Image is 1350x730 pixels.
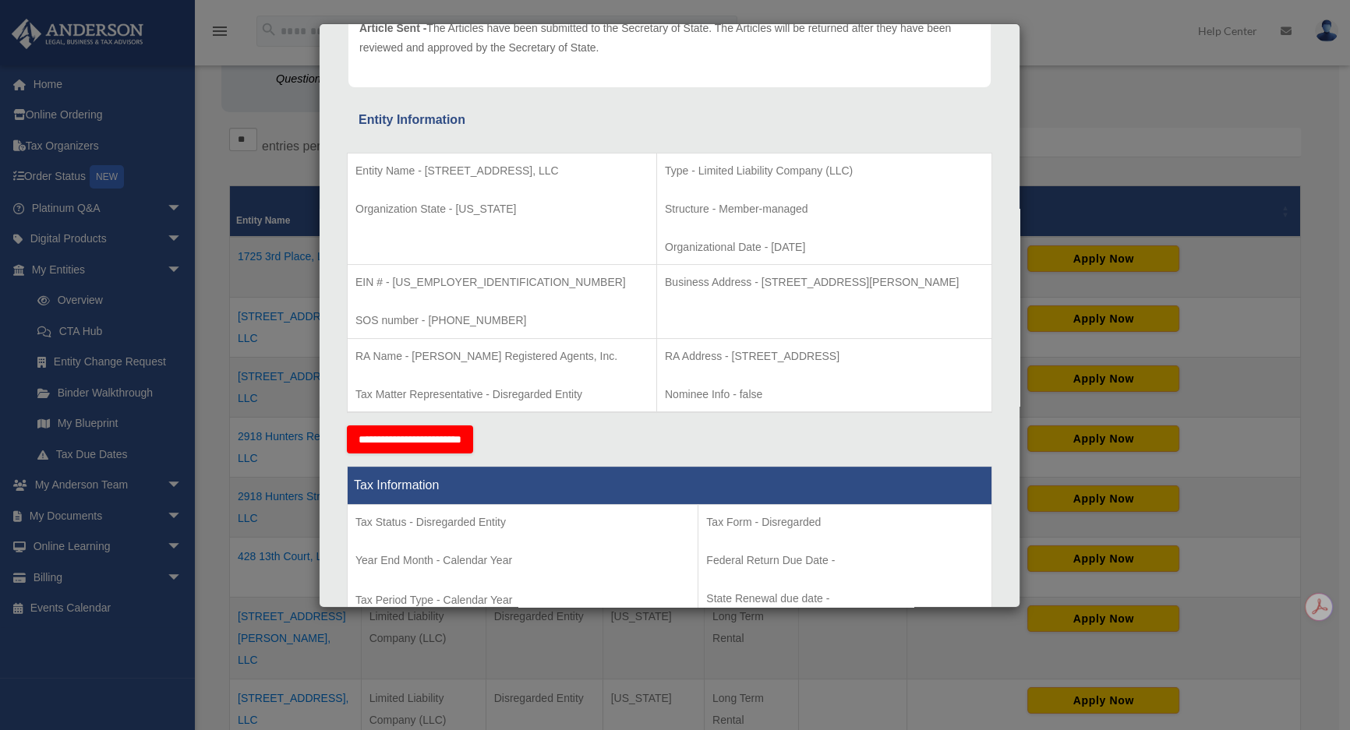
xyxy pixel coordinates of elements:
p: Organizational Date - [DATE] [665,238,984,257]
p: EIN # - [US_EMPLOYER_IDENTIFICATION_NUMBER] [355,273,648,292]
p: Federal Return Due Date - [706,551,984,570]
p: Year End Month - Calendar Year [355,551,690,570]
p: Structure - Member-managed [665,199,984,219]
p: Nominee Info - false [665,385,984,404]
p: Tax Status - Disregarded Entity [355,513,690,532]
p: RA Address - [STREET_ADDRESS] [665,347,984,366]
p: SOS number - [PHONE_NUMBER] [355,311,648,330]
p: Tax Matter Representative - Disregarded Entity [355,385,648,404]
td: Tax Period Type - Calendar Year [348,505,698,620]
p: The Articles have been submitted to the Secretary of State. The Articles will be returned after t... [359,19,980,57]
p: Tax Form - Disregarded [706,513,984,532]
p: RA Name - [PERSON_NAME] Registered Agents, Inc. [355,347,648,366]
p: Business Address - [STREET_ADDRESS][PERSON_NAME] [665,273,984,292]
div: Entity Information [359,109,981,131]
p: Entity Name - [STREET_ADDRESS], LLC [355,161,648,181]
p: Type - Limited Liability Company (LLC) [665,161,984,181]
p: Organization State - [US_STATE] [355,199,648,219]
span: Article Sent - [359,22,426,34]
th: Tax Information [348,467,992,505]
p: State Renewal due date - [706,589,984,608]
